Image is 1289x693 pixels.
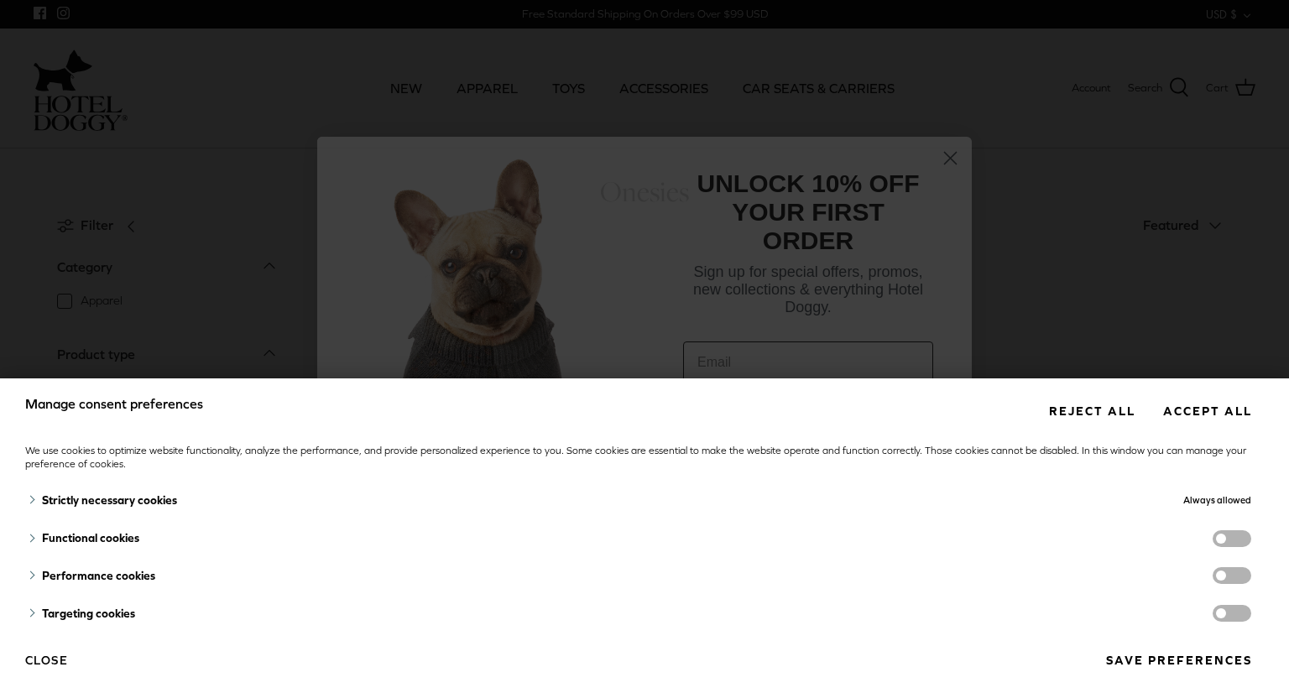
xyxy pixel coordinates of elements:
[1093,645,1264,676] button: Save preferences
[1183,495,1251,505] span: Always allowed
[1036,395,1147,426] button: Reject all
[25,396,203,411] span: Manage consent preferences
[1213,567,1251,584] label: performance cookies
[25,482,884,520] div: Strictly necessary cookies
[1151,395,1264,426] button: Accept all
[25,557,884,595] div: Performance cookies
[25,595,884,633] div: Targeting cookies
[25,519,884,557] div: Functional cookies
[1213,530,1251,547] label: functionality cookies
[884,482,1251,520] div: Always allowed
[25,444,1264,472] div: We use cookies to optimize website functionality, analyze the performance, and provide personaliz...
[25,646,68,675] button: Close
[1213,605,1251,622] label: targeting cookies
